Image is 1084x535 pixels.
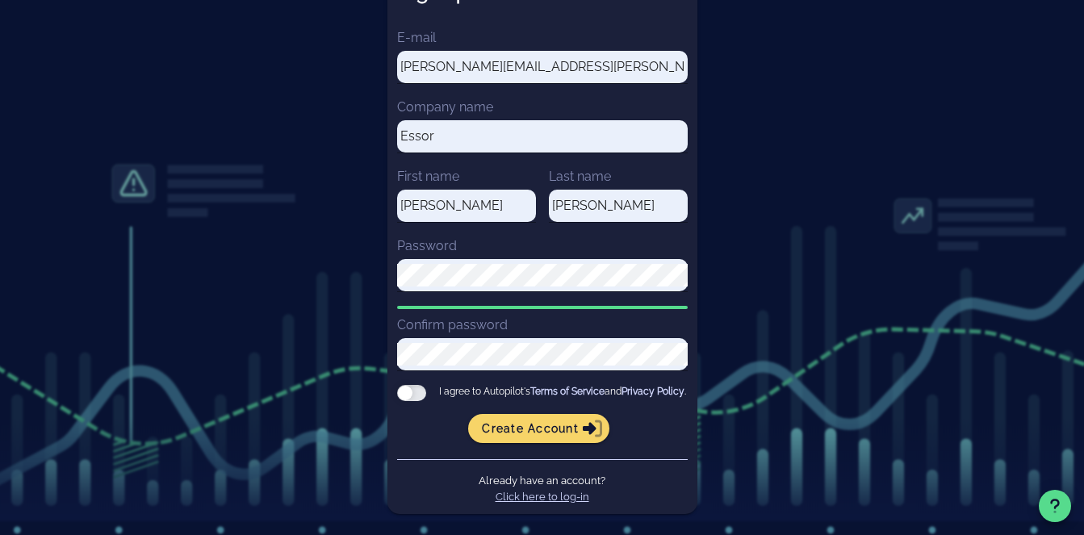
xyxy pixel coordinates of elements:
a: Terms of Service [530,386,605,397]
label: E-mail [397,30,436,45]
label: Company name [397,99,493,115]
div: Already have an account? [397,459,688,504]
label: Password [397,238,457,253]
label: Confirm password [397,317,508,332]
label: Last name [549,169,611,184]
label: First name [397,169,459,184]
span: Create account [481,421,596,436]
span: I agree to Autopilot's and . [439,385,686,401]
a: Click here to log-in [496,491,589,503]
button: Create account [468,414,609,443]
a: Privacy Policy [622,386,684,397]
button: Support [1039,490,1071,522]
